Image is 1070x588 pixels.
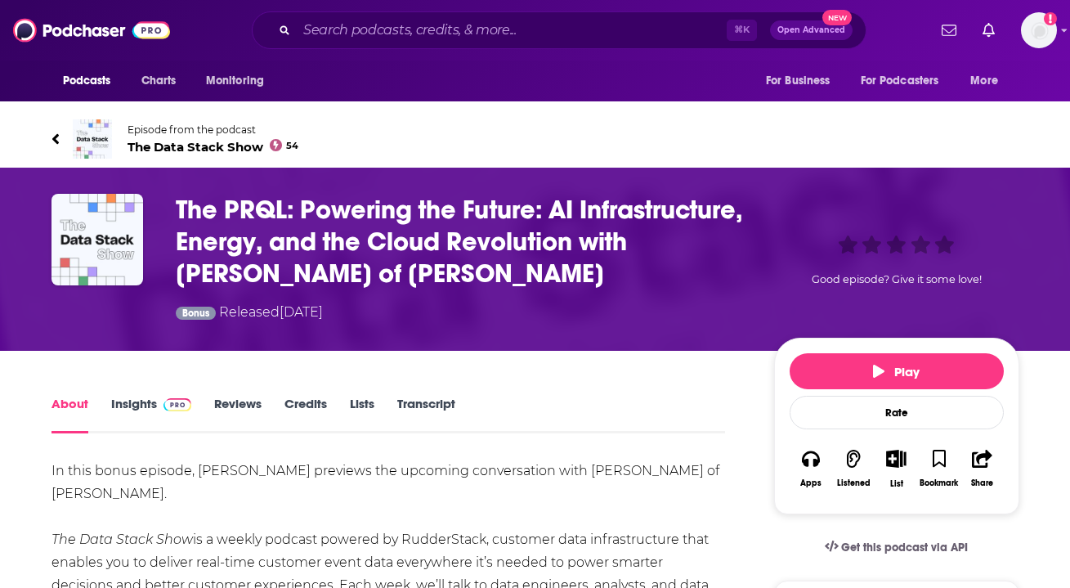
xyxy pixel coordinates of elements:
[397,396,455,433] a: Transcript
[976,16,1001,44] a: Show notifications dropdown
[51,194,143,285] img: The PRQL: Powering the Future: AI Infrastructure, Energy, and the Cloud Revolution with Alexander...
[51,65,132,97] button: open menu
[13,15,170,46] img: Podchaser - Follow, Share and Rate Podcasts
[875,439,917,499] div: Show More ButtonList
[777,26,845,34] span: Open Advanced
[960,439,1003,499] button: Share
[73,119,112,159] img: The Data Stack Show
[935,16,963,44] a: Show notifications dropdown
[837,478,871,488] div: Listened
[790,396,1004,429] div: Rate
[812,527,982,568] a: Get this podcast via API
[766,70,830,92] span: For Business
[176,303,324,325] div: Released [DATE]
[971,478,993,488] div: Share
[350,396,374,433] a: Lists
[128,139,299,155] span: The Data Stack Show
[790,439,832,499] button: Apps
[286,142,298,150] span: 54
[890,478,903,489] div: List
[754,65,851,97] button: open menu
[206,70,264,92] span: Monitoring
[51,396,88,433] a: About
[841,541,968,554] span: Get this podcast via API
[918,439,960,499] button: Bookmark
[131,65,186,97] a: Charts
[959,65,1019,97] button: open menu
[284,396,327,433] a: Credits
[176,194,748,290] h1: The PRQL: Powering the Future: AI Infrastructure, Energy, and the Cloud Revolution with Alexander...
[163,398,192,411] img: Podchaser Pro
[812,273,982,285] span: Good episode? Give it some love!
[850,65,963,97] button: open menu
[1021,12,1057,48] img: User Profile
[182,308,209,318] span: Bonus
[822,10,852,25] span: New
[141,70,177,92] span: Charts
[873,364,920,379] span: Play
[1021,12,1057,48] button: Show profile menu
[297,17,727,43] input: Search podcasts, credits, & more...
[861,70,939,92] span: For Podcasters
[1044,12,1057,25] svg: Add a profile image
[770,20,853,40] button: Open AdvancedNew
[128,123,299,136] span: Episode from the podcast
[195,65,285,97] button: open menu
[252,11,866,49] div: Search podcasts, credits, & more...
[727,20,757,41] span: ⌘ K
[832,439,875,499] button: Listened
[790,353,1004,389] button: Play
[800,478,822,488] div: Apps
[920,478,958,488] div: Bookmark
[1021,12,1057,48] span: Logged in as Ruth_Nebius
[111,396,192,433] a: InsightsPodchaser Pro
[63,70,111,92] span: Podcasts
[51,119,1019,159] a: The Data Stack ShowEpisode from the podcastThe Data Stack Show54
[970,70,998,92] span: More
[880,450,913,468] button: Show More Button
[214,396,262,433] a: Reviews
[51,532,193,547] i: The Data Stack Show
